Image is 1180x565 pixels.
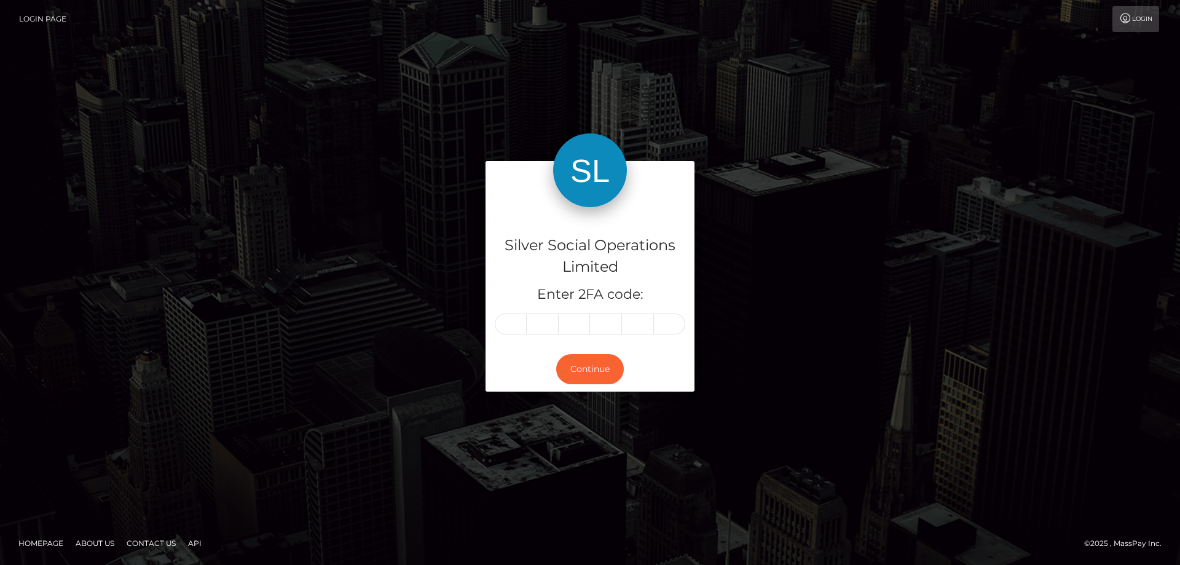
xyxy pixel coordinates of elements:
[1112,6,1159,32] a: Login
[122,534,181,553] a: Contact Us
[183,534,206,553] a: API
[495,235,685,278] h4: Silver Social Operations Limited
[1084,537,1171,550] div: © 2025 , MassPay Inc.
[71,534,119,553] a: About Us
[553,133,627,207] img: Silver Social Operations Limited
[556,354,624,384] button: Continue
[14,534,68,553] a: Homepage
[495,285,685,304] h5: Enter 2FA code:
[19,6,66,32] a: Login Page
